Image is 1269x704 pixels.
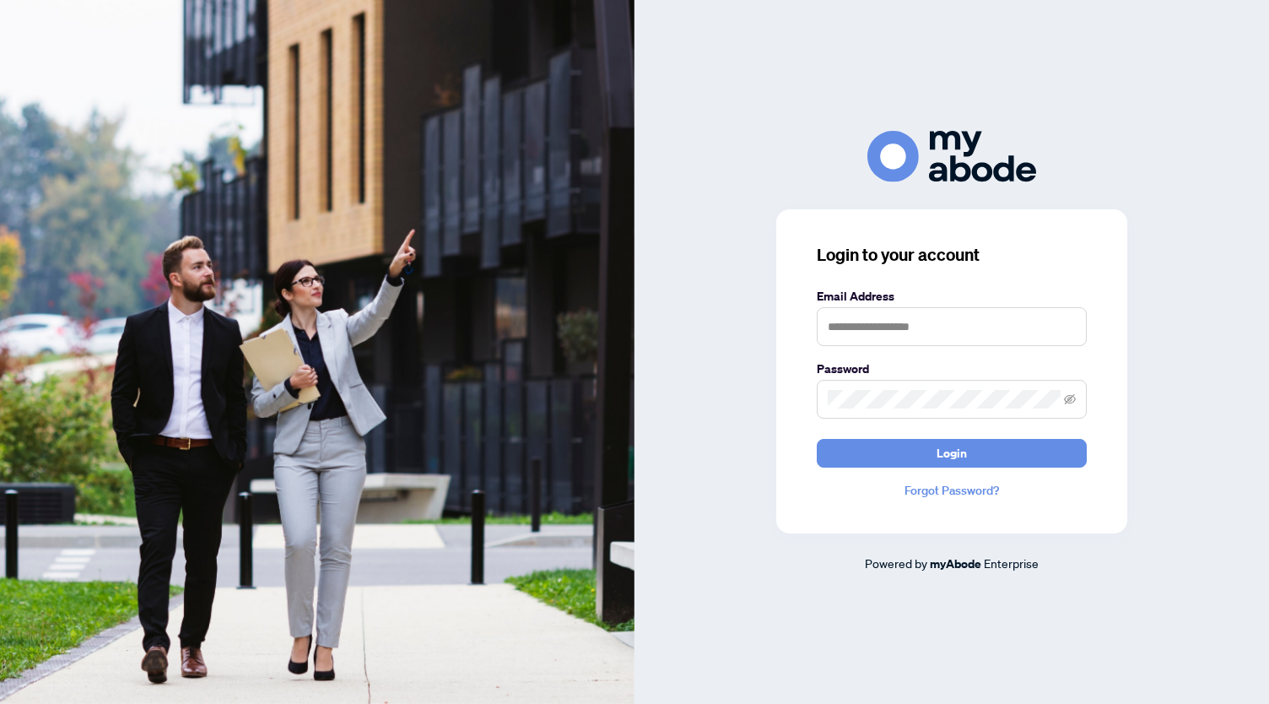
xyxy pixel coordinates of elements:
[867,131,1036,182] img: ma-logo
[930,555,981,573] a: myAbode
[817,243,1087,267] h3: Login to your account
[984,555,1039,571] span: Enterprise
[817,287,1087,306] label: Email Address
[865,555,927,571] span: Powered by
[817,360,1087,378] label: Password
[817,439,1087,468] button: Login
[817,481,1087,500] a: Forgot Password?
[1064,393,1076,405] span: eye-invisible
[937,440,967,467] span: Login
